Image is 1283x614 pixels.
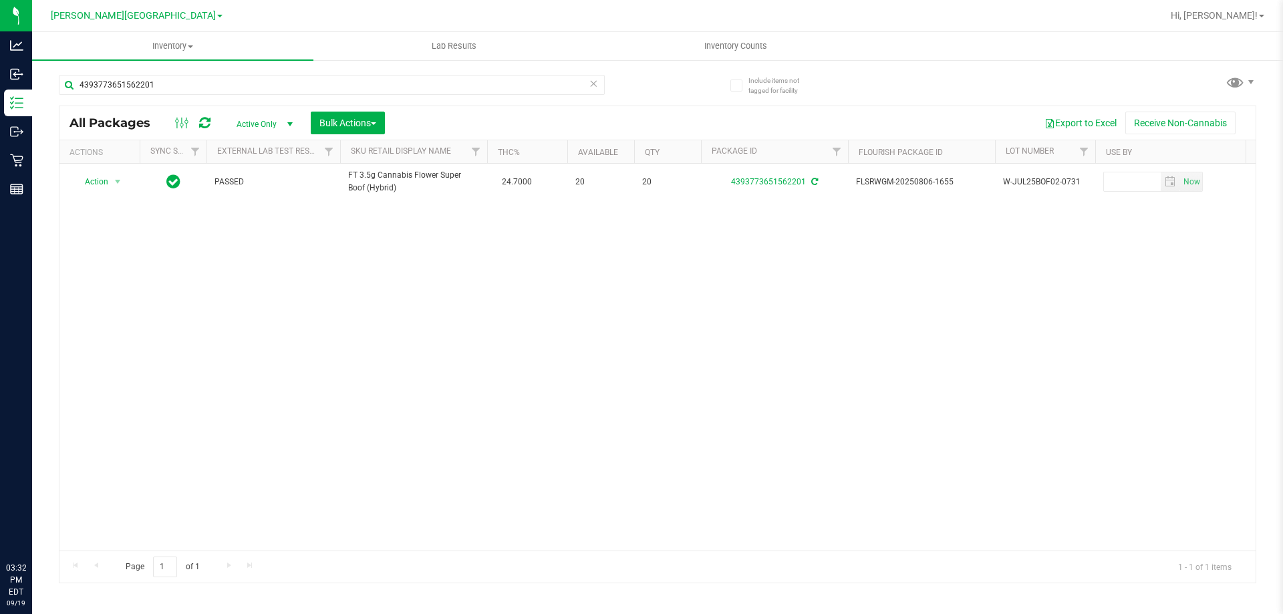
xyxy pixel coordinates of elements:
[1006,146,1054,156] a: Lot Number
[69,116,164,130] span: All Packages
[319,118,376,128] span: Bulk Actions
[498,148,520,157] a: THC%
[153,557,177,577] input: 1
[642,176,693,188] span: 20
[150,146,202,156] a: Sync Status
[318,140,340,163] a: Filter
[69,148,134,157] div: Actions
[311,112,385,134] button: Bulk Actions
[10,154,23,167] inline-svg: Retail
[575,176,626,188] span: 20
[6,598,26,608] p: 09/19
[10,96,23,110] inline-svg: Inventory
[495,172,539,192] span: 24.7000
[748,75,815,96] span: Include items not tagged for facility
[10,182,23,196] inline-svg: Reports
[859,148,943,157] a: Flourish Package ID
[51,10,216,21] span: [PERSON_NAME][GEOGRAPHIC_DATA]
[114,557,210,577] span: Page of 1
[465,140,487,163] a: Filter
[110,172,126,191] span: select
[73,172,109,191] span: Action
[731,177,806,186] a: 4393773651562201
[1167,557,1242,577] span: 1 - 1 of 1 items
[39,505,55,521] iframe: Resource center unread badge
[1171,10,1258,21] span: Hi, [PERSON_NAME]!
[1106,148,1132,157] a: Use By
[1161,172,1180,191] span: select
[10,39,23,52] inline-svg: Analytics
[589,75,598,92] span: Clear
[351,146,451,156] a: Sku Retail Display Name
[1180,172,1202,191] span: select
[645,148,660,157] a: Qty
[6,562,26,598] p: 03:32 PM EDT
[10,125,23,138] inline-svg: Outbound
[13,507,53,547] iframe: Resource center
[215,176,332,188] span: PASSED
[1003,176,1087,188] span: W-JUL25BOF02-0731
[686,40,785,52] span: Inventory Counts
[1036,112,1125,134] button: Export to Excel
[10,67,23,81] inline-svg: Inbound
[712,146,757,156] a: Package ID
[184,140,206,163] a: Filter
[595,32,876,60] a: Inventory Counts
[313,32,595,60] a: Lab Results
[166,172,180,191] span: In Sync
[578,148,618,157] a: Available
[856,176,987,188] span: FLSRWGM-20250806-1655
[414,40,494,52] span: Lab Results
[217,146,322,156] a: External Lab Test Result
[32,32,313,60] a: Inventory
[809,177,818,186] span: Sync from Compliance System
[1073,140,1095,163] a: Filter
[1180,172,1203,192] span: Set Current date
[32,40,313,52] span: Inventory
[826,140,848,163] a: Filter
[348,169,479,194] span: FT 3.5g Cannabis Flower Super Boof (Hybrid)
[1125,112,1236,134] button: Receive Non-Cannabis
[59,75,605,95] input: Search Package ID, Item Name, SKU, Lot or Part Number...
